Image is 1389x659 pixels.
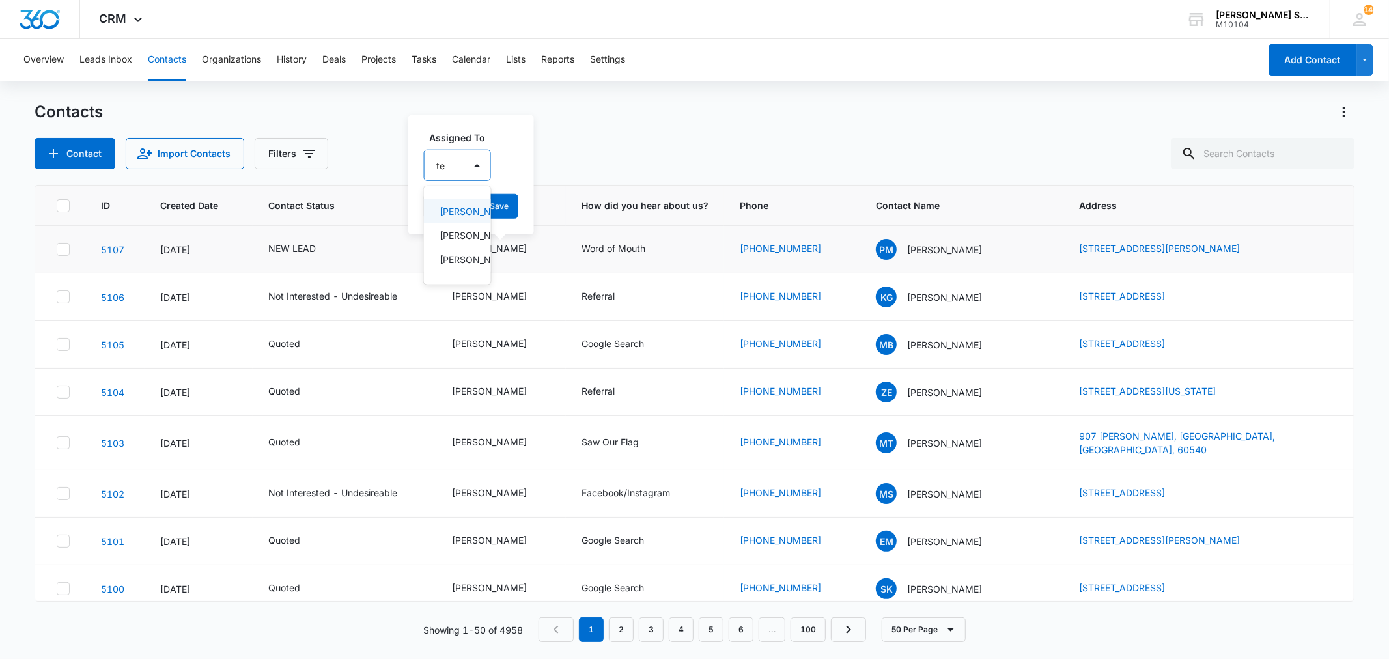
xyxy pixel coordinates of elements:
[876,382,1005,402] div: Contact Name - Zach Eilers - Select to Edit Field
[1079,486,1188,501] div: Address - 5810 Grand Ave, Plainfield, In, 46168 - Select to Edit Field
[268,289,397,303] div: Not Interested - Undesireable
[1334,102,1354,122] button: Actions
[1079,243,1240,254] a: [STREET_ADDRESS][PERSON_NAME]
[582,242,645,255] div: Word of Mouth
[907,386,982,399] p: [PERSON_NAME]
[1171,138,1354,169] input: Search Contacts
[452,581,550,596] div: Assigned To - Ted DiMayo - Select to Edit Field
[440,204,473,218] p: [PERSON_NAME]
[1079,386,1216,397] a: [STREET_ADDRESS][US_STATE]
[452,384,550,400] div: Assigned To - Ted DiMayo - Select to Edit Field
[582,435,662,451] div: How did you hear about us? - Saw Our Flag - Select to Edit Field
[876,287,1005,307] div: Contact Name - Kathleen Gillish - Select to Edit Field
[268,384,300,398] div: Quoted
[876,578,1005,599] div: Contact Name - Sampath kumar Vempali - Select to Edit Field
[579,617,604,642] em: 1
[452,289,550,305] div: Assigned To - Kenneth Florman - Select to Edit Field
[268,486,397,499] div: Not Interested - Undesireable
[1364,5,1374,15] div: notifications count
[876,578,897,599] span: Sk
[101,438,124,449] a: Navigate to contact details page for Mark Torma
[452,384,527,398] div: [PERSON_NAME]
[101,536,124,547] a: Navigate to contact details page for Ericka Mazer
[876,531,897,552] span: EM
[268,384,324,400] div: Contact Status - Quoted - Select to Edit Field
[1079,533,1263,549] div: Address - 9425 Sweetspire PL, Saint John, IN, 46373 - Select to Edit Field
[582,486,670,499] div: Facebook/Instagram
[148,39,186,81] button: Contacts
[452,486,550,501] div: Assigned To - Kenneth Florman - Select to Edit Field
[1079,242,1263,257] div: Address - 919 santa rosa ave, Wheaton, IL, 60187 - Select to Edit Field
[452,337,527,350] div: [PERSON_NAME]
[268,337,300,350] div: Quoted
[160,199,218,212] span: Created Date
[452,486,527,499] div: [PERSON_NAME]
[907,436,982,450] p: [PERSON_NAME]
[876,199,1029,212] span: Contact Name
[1079,338,1165,349] a: [STREET_ADDRESS]
[740,337,845,352] div: Phone - (817) 899-5100 - Select to Edit Field
[876,287,897,307] span: KG
[876,334,1005,355] div: Contact Name - Mark Balsano - Select to Edit Field
[268,337,324,352] div: Contact Status - Quoted - Select to Edit Field
[101,199,110,212] span: ID
[876,531,1005,552] div: Contact Name - Ericka Mazer - Select to Edit Field
[1216,20,1311,29] div: account id
[160,386,237,399] div: [DATE]
[452,337,550,352] div: Assigned To - Brian Johnston - Select to Edit Field
[429,131,496,145] label: Assigned To
[1079,290,1165,301] a: [STREET_ADDRESS]
[541,39,574,81] button: Reports
[582,384,615,398] div: Referral
[452,242,550,257] div: Assigned To - Kenneth Florman - Select to Edit Field
[452,289,527,303] div: [PERSON_NAME]
[255,138,328,169] button: Filters
[582,337,667,352] div: How did you hear about us? - Google Search - Select to Edit Field
[268,199,402,212] span: Contact Status
[35,138,115,169] button: Add Contact
[876,239,897,260] span: PM
[582,337,644,350] div: Google Search
[35,102,103,122] h1: Contacts
[907,535,982,548] p: [PERSON_NAME]
[160,436,237,450] div: [DATE]
[452,39,490,81] button: Calendar
[729,617,753,642] a: Page 6
[740,337,821,350] a: [PHONE_NUMBER]
[160,243,237,257] div: [DATE]
[101,583,124,595] a: Navigate to contact details page for Sampath kumar Vempali
[452,533,550,549] div: Assigned To - Brian Johnston - Select to Edit Field
[1079,535,1240,546] a: [STREET_ADDRESS][PERSON_NAME]
[440,253,473,266] p: [PERSON_NAME]
[907,582,982,596] p: [PERSON_NAME]
[268,435,324,451] div: Contact Status - Quoted - Select to Edit Field
[582,581,644,595] div: Google Search
[582,289,638,305] div: How did you hear about us? - Referral - Select to Edit Field
[876,432,897,453] span: MT
[876,382,897,402] span: ZE
[831,617,866,642] a: Next Page
[101,488,124,499] a: Navigate to contact details page for Michael Sparks
[277,39,307,81] button: History
[740,533,821,547] a: [PHONE_NUMBER]
[582,435,639,449] div: Saw Our Flag
[539,617,866,642] nav: Pagination
[268,581,324,596] div: Contact Status - Quoted - Select to Edit Field
[740,435,821,449] a: [PHONE_NUMBER]
[582,289,615,303] div: Referral
[101,339,124,350] a: Navigate to contact details page for Mark Balsano
[480,194,518,219] button: Save
[740,289,821,303] a: [PHONE_NUMBER]
[609,617,634,642] a: Page 2
[160,338,237,352] div: [DATE]
[452,435,527,449] div: [PERSON_NAME]
[423,623,523,637] p: Showing 1-50 of 4958
[882,617,966,642] button: 50 Per Page
[440,229,473,242] p: [PERSON_NAME]
[506,39,526,81] button: Lists
[268,242,316,255] div: NEW LEAD
[740,242,821,255] a: [PHONE_NUMBER]
[740,581,821,595] a: [PHONE_NUMBER]
[1079,582,1165,593] a: [STREET_ADDRESS]
[268,435,300,449] div: Quoted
